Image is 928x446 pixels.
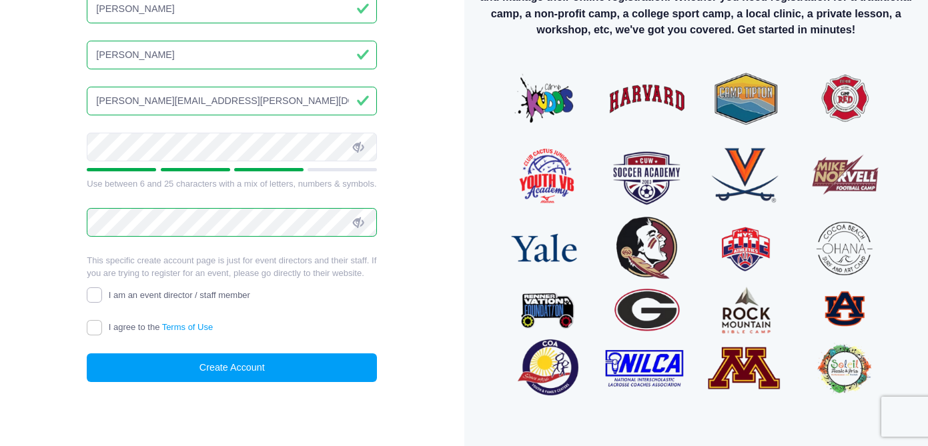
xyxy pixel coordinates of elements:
[87,41,377,69] input: Last Name
[87,320,102,335] input: I agree to theTerms of Use
[109,322,213,332] span: I agree to the
[87,177,377,191] div: Use between 6 and 25 characters with a mix of letters, numbers & symbols.
[87,254,377,280] p: This specific create account page is just for event directors and their staff. If you are trying ...
[87,87,377,115] input: Email
[162,322,213,332] a: Terms of Use
[109,290,250,300] span: I am an event director / staff member
[87,353,377,382] button: Create Account
[87,287,102,303] input: I am an event director / staff member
